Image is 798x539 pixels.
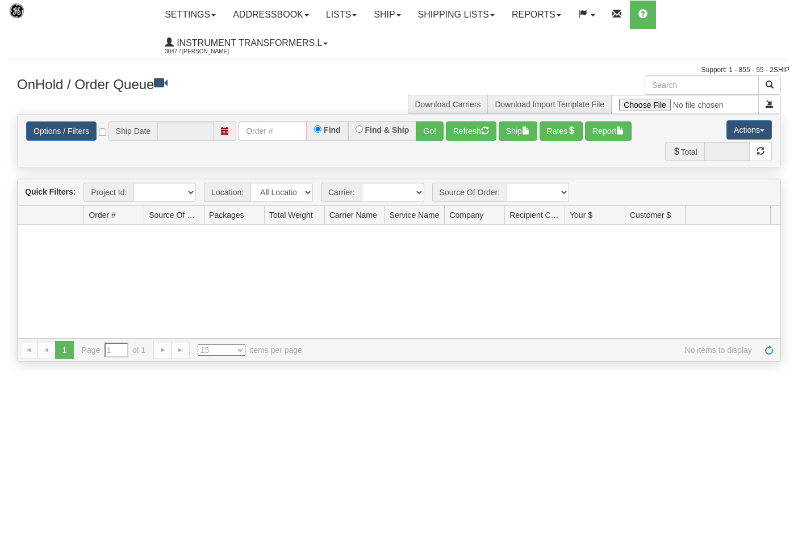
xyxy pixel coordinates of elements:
[83,183,133,202] span: Project Id:
[509,209,560,221] span: Recipient Country
[318,344,752,356] span: No items to display
[630,209,671,221] span: Customer $
[224,1,317,29] a: Addressbook
[432,183,507,202] span: Source Of Order:
[89,209,115,221] span: Order #
[726,120,772,140] button: Actions
[18,179,780,206] div: grid toolbar
[612,95,759,114] input: Import
[204,183,250,202] span: Location:
[9,3,66,32] img: logo3047.jpg
[25,186,76,197] label: Quick Filters:
[324,126,341,134] label: Find
[499,121,537,141] button: Ship
[570,209,592,221] span: Your $
[149,209,199,221] span: Source Of Order
[415,100,481,109] a: Download Carriers
[198,344,302,356] span: items per page
[9,65,789,75] div: Support: 1 - 855 - 55 - 2SHIP
[174,38,322,48] span: Instrument Transformers,L
[410,1,503,29] a: Shipping lists
[365,126,410,134] label: Find & Ship
[758,75,781,95] button: Search
[665,142,704,161] span: Total
[17,75,391,92] h3: OnHold / Order Queue
[321,183,362,202] span: Carrier:
[585,121,632,141] button: Report
[365,1,409,29] a: Ship
[82,343,146,357] span: Page of 1
[26,121,97,141] a: Options / Filters
[446,121,496,141] button: Refresh
[156,29,336,57] a: Instrument Transformers,L 3047 / [PERSON_NAME]
[760,341,778,359] a: Refresh
[390,209,440,221] span: Service Name
[55,341,73,359] span: 1
[156,1,224,29] a: Settings
[209,209,244,221] span: Packages
[317,1,365,29] a: Lists
[416,121,444,141] button: Go!
[495,100,604,109] a: Download Import Template File
[503,1,570,29] a: Reports
[239,121,307,141] input: Order #
[540,121,583,141] button: Rates
[645,75,759,95] input: Search
[329,209,377,221] span: Carrier Name
[108,121,157,141] span: Ship Date
[269,209,313,221] span: Total Weight
[449,209,483,221] span: Company
[165,46,250,57] span: 3047 / [PERSON_NAME]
